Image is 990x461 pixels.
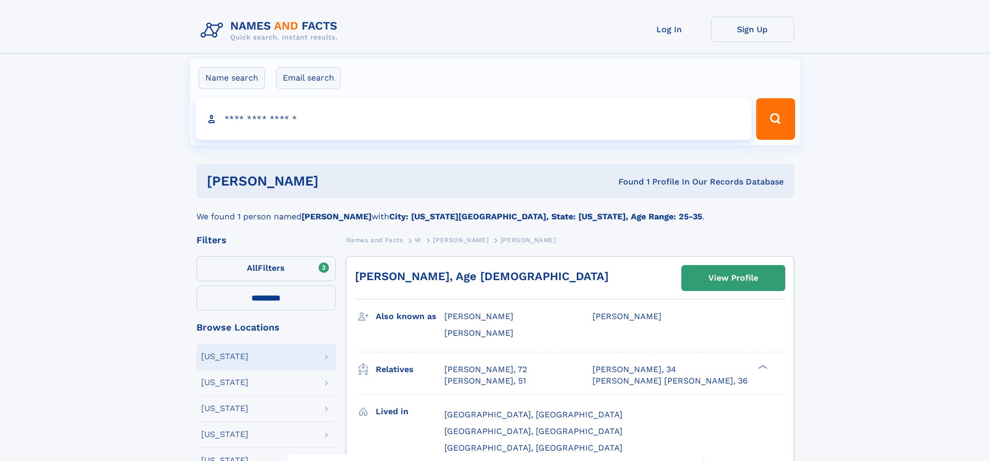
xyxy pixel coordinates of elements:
div: [US_STATE] [201,378,248,387]
span: [GEOGRAPHIC_DATA], [GEOGRAPHIC_DATA] [444,410,623,419]
div: Browse Locations [196,323,336,332]
div: Filters [196,235,336,245]
span: [PERSON_NAME] [433,236,489,244]
a: Log In [628,17,711,42]
div: We found 1 person named with . [196,198,794,223]
span: [PERSON_NAME] [500,236,556,244]
a: W [415,233,421,246]
a: [PERSON_NAME], 72 [444,364,527,375]
a: [PERSON_NAME], 34 [592,364,676,375]
img: Logo Names and Facts [196,17,346,45]
a: [PERSON_NAME] [433,233,489,246]
div: [US_STATE] [201,430,248,439]
button: Search Button [756,98,795,140]
a: [PERSON_NAME], Age [DEMOGRAPHIC_DATA] [355,270,609,283]
span: [GEOGRAPHIC_DATA], [GEOGRAPHIC_DATA] [444,426,623,436]
span: [GEOGRAPHIC_DATA], [GEOGRAPHIC_DATA] [444,443,623,453]
label: Filters [196,256,336,281]
label: Name search [199,67,265,89]
span: W [415,236,421,244]
span: [PERSON_NAME] [444,311,513,321]
h1: [PERSON_NAME] [207,175,469,188]
div: [US_STATE] [201,352,248,361]
input: search input [195,98,752,140]
div: Found 1 Profile In Our Records Database [468,176,784,188]
span: [PERSON_NAME] [592,311,662,321]
h3: Relatives [376,361,444,378]
span: All [247,263,258,273]
a: [PERSON_NAME], 51 [444,375,526,387]
a: Sign Up [711,17,794,42]
a: Names and Facts [346,233,403,246]
a: [PERSON_NAME] [PERSON_NAME], 36 [592,375,748,387]
div: [US_STATE] [201,404,248,413]
a: View Profile [682,266,785,291]
div: ❯ [756,363,768,370]
div: View Profile [708,266,758,290]
label: Email search [276,67,341,89]
h3: Also known as [376,308,444,325]
b: City: [US_STATE][GEOGRAPHIC_DATA], State: [US_STATE], Age Range: 25-35 [389,212,702,221]
h3: Lived in [376,403,444,420]
span: [PERSON_NAME] [444,328,513,338]
b: [PERSON_NAME] [301,212,372,221]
